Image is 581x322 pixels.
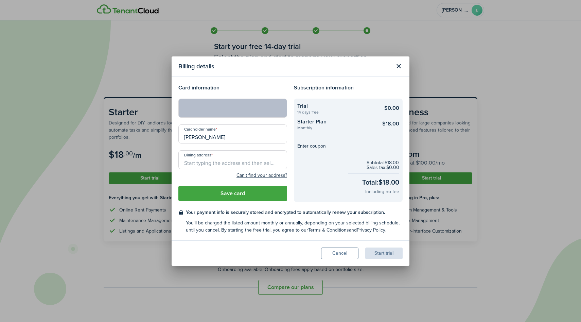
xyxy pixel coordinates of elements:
button: Enter coupon [297,144,326,149]
checkout-summary-item-main-price: $0.00 [384,104,399,112]
checkout-terms-main: Your payment info is securely stored and encrypted to automatically renew your subscription. [186,209,403,216]
checkout-summary-item-title: Starter Plan [297,118,374,126]
iframe: Secure card payment input frame [183,105,283,111]
h4: Card information [178,84,287,92]
button: Save card [178,186,287,201]
checkout-total-secondary: Including no fee [365,188,399,195]
checkout-summary-item-description: Monthly [297,126,374,130]
a: Terms & Conditions [308,226,349,234]
input: Start typing the address and then select from the dropdown [178,150,287,169]
button: Close modal [393,61,404,72]
checkout-summary-item-main-price: $18.00 [382,120,399,128]
checkout-subtotal-item: Sales tax: $0.00 [367,165,399,170]
checkout-total-main: Total: $18.00 [362,177,399,187]
checkout-terms-secondary: You'll be charged the listed amount monthly or annually, depending on your selected billing sched... [186,219,403,234]
checkout-subtotal-item: Subtotal: $18.00 [367,160,399,165]
h4: Subscription information [294,84,403,92]
button: Can't find your address? [236,172,287,179]
button: Cancel [321,248,358,259]
checkout-summary-item-description: 14 days free [297,110,374,114]
modal-title: Billing details [178,60,391,73]
checkout-summary-item-title: Trial [297,102,374,110]
a: Privacy Policy [357,226,385,234]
